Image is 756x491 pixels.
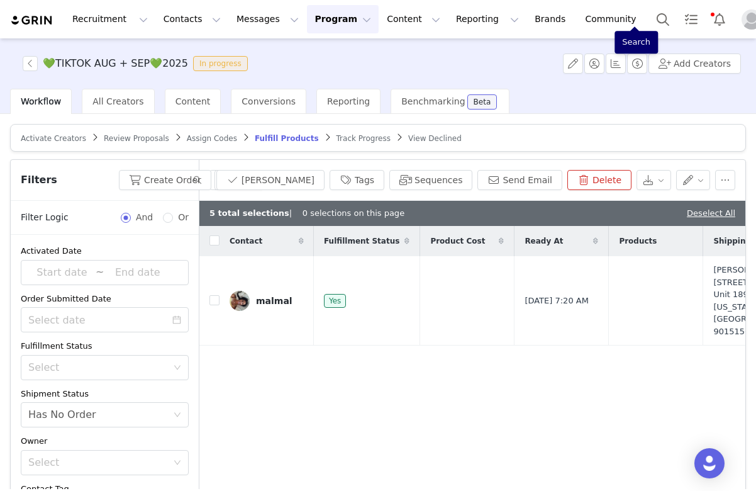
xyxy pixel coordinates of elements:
b: 5 total selections [209,208,289,218]
span: Content [175,96,211,106]
span: [object Object] [23,56,253,71]
span: And [131,211,158,224]
span: Contact [230,235,262,247]
i: icon: search [193,176,202,184]
button: Program [307,5,379,33]
input: Start date [28,264,96,281]
span: Or [173,211,189,224]
input: End date [104,264,171,281]
a: Deselect All [687,208,735,218]
div: Open Intercom Messenger [694,448,725,478]
span: Reporting [327,96,370,106]
span: Product Cost [430,235,485,247]
div: Order Submitted Date [21,293,189,305]
span: Activate Creators [21,134,86,143]
button: Notifications [706,5,733,33]
button: Messages [229,5,306,33]
a: Brands [527,5,577,33]
span: In progress [193,56,248,71]
span: [DATE] 7:20 AM [525,295,589,307]
span: Track Progress [336,134,391,143]
button: Send Email [477,170,562,190]
img: bb241c28-ddf4-4521-9b7b-bc69720bba24.jpg [230,291,250,311]
div: Select [28,456,167,469]
span: All Creators [92,96,143,106]
img: grin logo [10,14,54,26]
div: | 0 selections on this page [209,207,404,220]
button: Search [649,5,677,33]
i: icon: calendar [172,315,181,324]
button: Add Creators [648,54,741,74]
span: Review Proposals [104,134,169,143]
button: Reporting [448,5,526,33]
div: Activated Date [21,245,189,257]
div: Shipment Status [21,388,189,400]
input: Select date [21,307,189,332]
h3: 💚TIKTOK AUG + SEP💚2025 [43,56,188,71]
button: Content [379,5,448,33]
span: Benchmarking [401,96,465,106]
button: Contacts [156,5,228,33]
div: Beta [474,98,491,106]
div: Owner [21,435,189,448]
span: Filter Logic [21,211,69,224]
div: malmal [256,296,292,306]
span: Fulfill Products [255,134,319,143]
div: Select [28,361,167,374]
span: Workflow [21,96,61,106]
button: Recruitment [65,5,155,33]
div: Has No Order [28,403,96,427]
button: [PERSON_NAME] [216,170,325,190]
a: malmal [230,291,304,311]
span: Products [619,235,657,247]
a: Community [578,5,650,33]
i: icon: down [174,364,181,373]
button: Delete [567,170,631,190]
a: Tasks [677,5,705,33]
span: Conversions [242,96,296,106]
span: Fulfillment Status [324,235,399,247]
span: Filters [21,172,57,188]
i: icon: down [174,459,181,468]
div: Fulfillment Status [21,340,189,353]
button: Create Order [119,170,211,190]
span: View Declined [408,134,462,143]
span: Assign Codes [187,134,237,143]
span: Ready At [525,235,563,247]
button: Tags [330,170,384,190]
button: Sequences [389,170,472,190]
span: Yes [324,294,346,308]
